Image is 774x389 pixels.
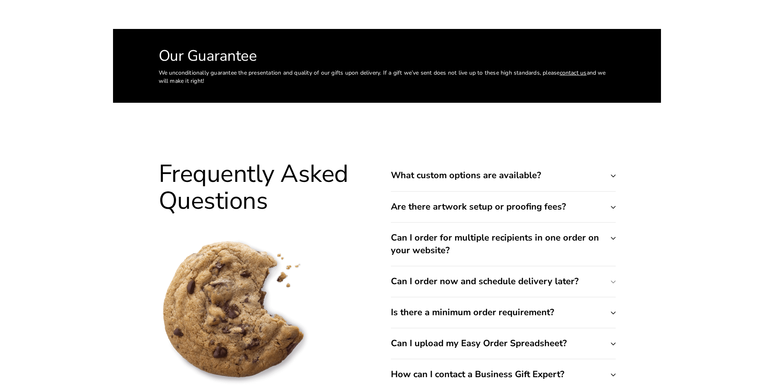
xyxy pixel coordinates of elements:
button: Can I order now and schedule delivery later? [391,266,616,297]
button: Are there artwork setup or proofing fees? [391,192,616,222]
h2: Frequently Asked Questions [159,160,361,214]
p: We unconditionally guarantee the presentation and quality of our gifts upon delivery. If a gift w... [159,69,616,85]
button: Can I upload my Easy Order Spreadsheet? [391,328,616,359]
button: Can I order for multiple recipients in one order on your website? [391,223,616,266]
a: contact us [560,69,587,77]
button: Is there a minimum order requirement? [391,297,616,328]
button: What custom options are available? [391,160,616,191]
h2: Our Guarantee [159,47,616,65]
